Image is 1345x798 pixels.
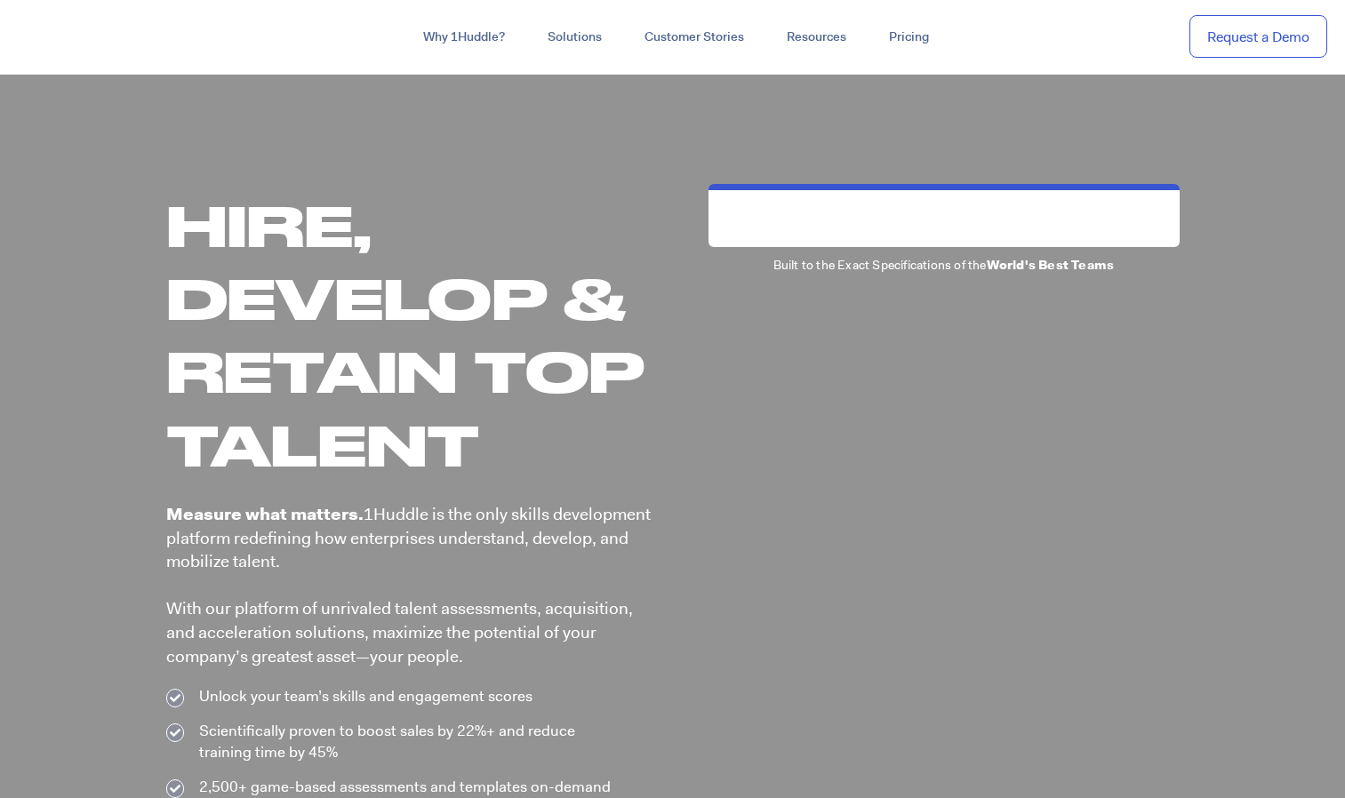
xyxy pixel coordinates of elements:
[195,777,611,798] span: 2,500+ game-based assessments and templates on-demand
[166,503,364,525] b: Measure what matters.
[195,686,532,707] span: Unlock your team’s skills and engagement scores
[868,21,950,53] a: Pricing
[195,721,628,763] span: Scientifically proven to boost sales by 22%+ and reduce training time by 45%
[166,188,655,481] h1: Hire, Develop & Retain Top Talent
[987,257,1115,273] b: World's Best Teams
[765,21,868,53] a: Resources
[709,256,1180,274] p: Built to the Exact Specifications of the
[623,21,765,53] a: Customer Stories
[526,21,623,53] a: Solutions
[166,503,655,668] p: 1Huddle is the only skills development platform redefining how enterprises understand, develop, a...
[18,20,145,53] img: ...
[1189,15,1327,59] a: Request a Demo
[402,21,526,53] a: Why 1Huddle?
